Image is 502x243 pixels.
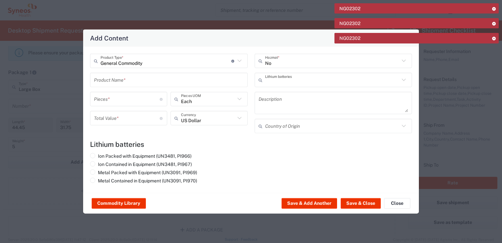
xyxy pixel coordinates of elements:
span: NG02302 [339,35,360,41]
h4: Add Content [90,33,128,43]
h4: Lithium batteries [90,140,412,148]
button: Commodity Library [92,198,146,209]
label: Metal Contained in Equipment (UN3091, PI970) [90,178,197,184]
button: Save & Close [341,198,381,209]
label: Ion Packed with Equipment (UN3481, PI966) [90,153,192,159]
button: Close [384,198,410,209]
label: Ion Contained in Equipment (UN3481, PI967) [90,161,192,167]
label: Metal Packed with Equipment (UN3091, PI969) [90,170,197,175]
button: Save & Add Another [282,198,337,209]
span: NG02302 [339,6,360,12]
span: NG02302 [339,20,360,26]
